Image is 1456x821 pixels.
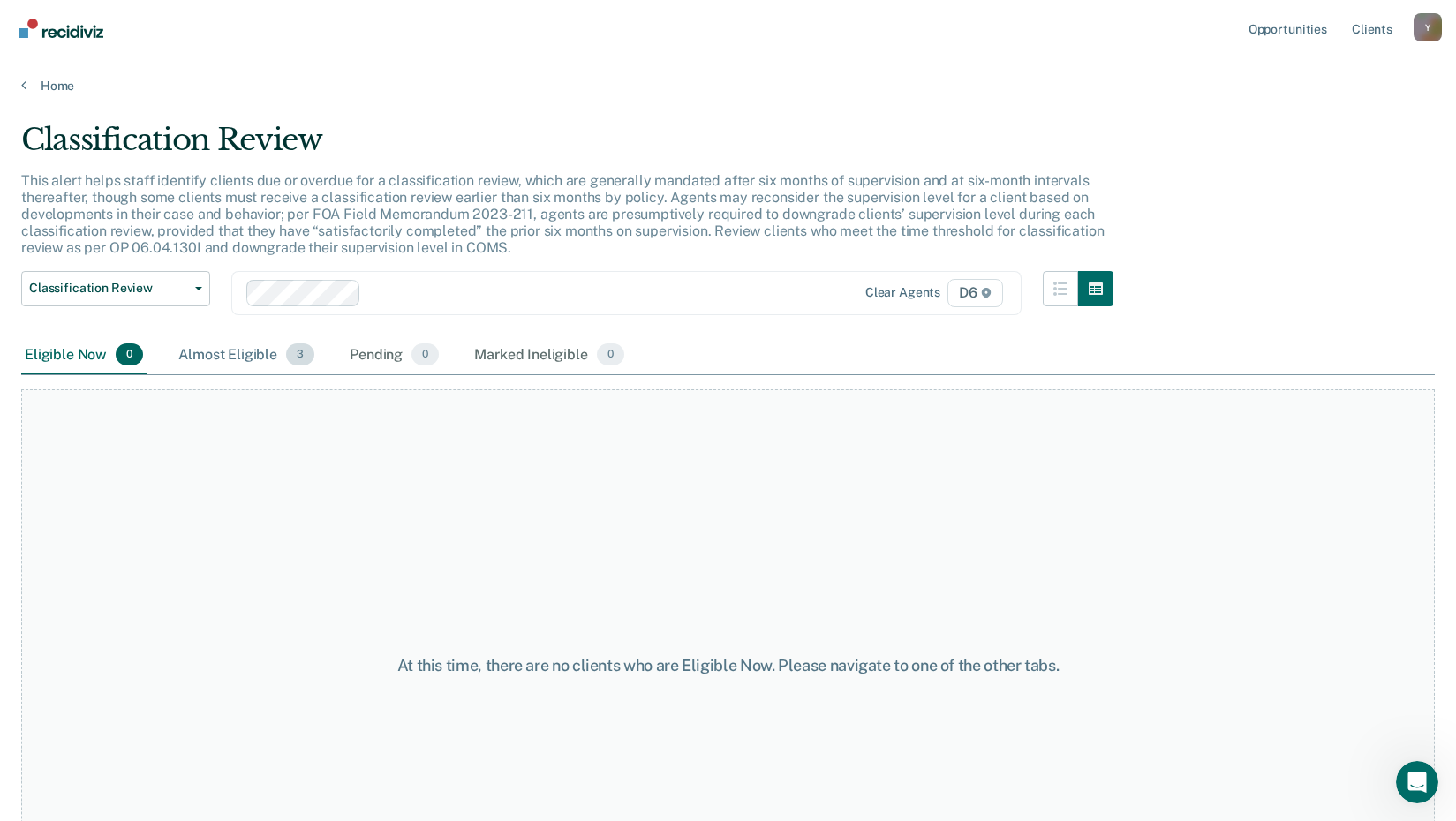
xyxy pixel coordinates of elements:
[346,336,442,375] div: Pending0
[21,271,210,306] button: Classification Review
[411,343,439,366] span: 0
[1396,761,1438,803] iframe: Intercom live chat
[286,343,314,366] span: 3
[21,122,1113,172] div: Classification Review
[597,343,624,366] span: 0
[1414,13,1442,41] div: Y
[21,336,147,375] div: Eligible Now0
[21,78,1435,94] a: Home
[947,279,1003,307] span: D6
[19,19,103,38] img: Recidiviz
[175,336,318,375] div: Almost Eligible3
[375,656,1082,675] div: At this time, there are no clients who are Eligible Now. Please navigate to one of the other tabs.
[865,285,940,300] div: Clear agents
[471,336,628,375] div: Marked Ineligible0
[1414,13,1442,41] button: Profile dropdown button
[29,281,188,296] span: Classification Review
[21,172,1104,257] p: This alert helps staff identify clients due or overdue for a classification review, which are gen...
[116,343,143,366] span: 0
